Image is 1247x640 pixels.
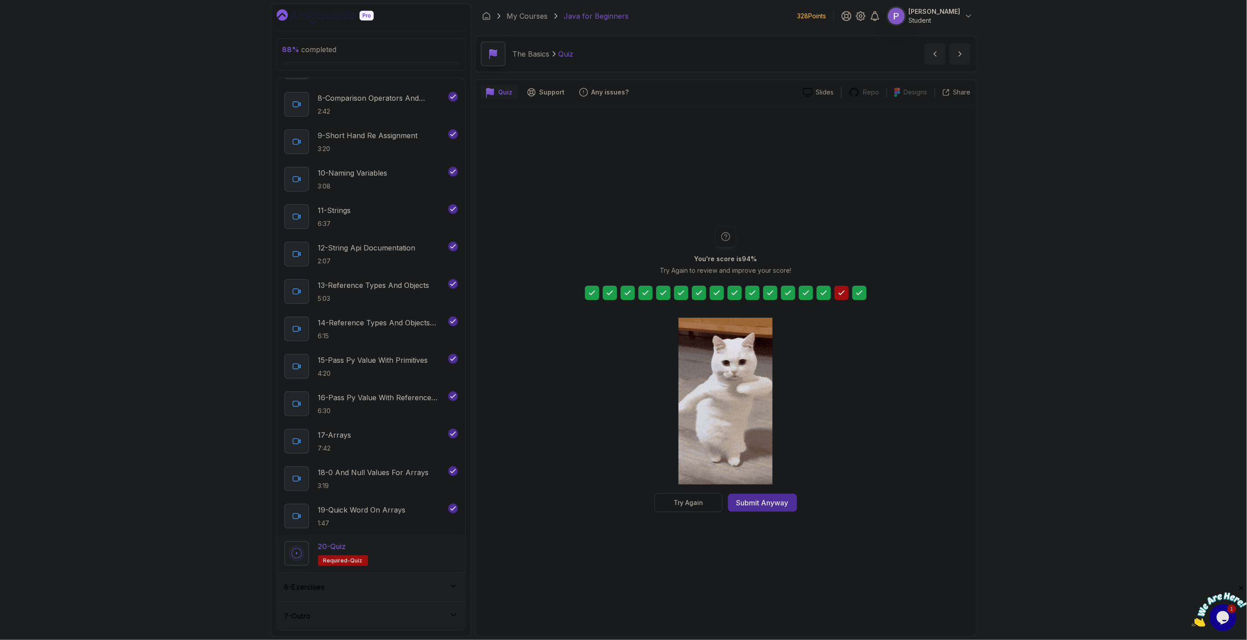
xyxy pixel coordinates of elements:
[481,85,518,99] button: quiz button
[796,88,841,97] a: Slides
[284,466,458,491] button: 18-0 And Null Values For Arrays3:19
[499,88,513,97] p: Quiz
[284,611,311,621] h3: 7 - Outro
[318,369,428,378] p: 4:20
[522,85,570,99] button: Support button
[284,204,458,229] button: 11-Strings6:37
[564,11,629,21] p: Java for Beginners
[679,318,773,484] img: cool-cat
[318,280,429,291] p: 13 - Reference Types And Objects
[284,316,458,341] button: 14-Reference Types And Objects Diferences6:15
[282,45,300,54] span: 88 %
[318,332,446,341] p: 6:15
[318,294,429,303] p: 5:03
[284,582,325,592] h3: 6 - Exercises
[887,7,973,25] button: user profile image[PERSON_NAME]Student
[284,504,458,529] button: 19-Quick Word On Arrays1:47
[318,355,428,365] p: 15 - Pass Py Value With Primitives
[592,88,629,97] p: Any issues?
[674,498,703,507] div: Try Again
[694,254,757,263] h2: You're score is 94 %
[1192,584,1247,627] iframe: chat widget
[654,493,723,512] button: Try Again
[318,144,418,153] p: 3:20
[482,12,491,21] a: Dashboard
[909,16,961,25] p: Student
[797,12,826,21] p: 328 Points
[816,88,834,97] p: Slides
[318,481,429,490] p: 3:19
[660,266,791,275] p: Try Again to review and improve your score!
[284,167,458,192] button: 10-Naming Variables3:08
[318,93,446,103] p: 8 - Comparison Operators and Booleans
[935,88,971,97] button: Share
[284,129,458,154] button: 9-Short Hand Re Assignment3:20
[904,88,928,97] p: Designs
[513,49,550,59] p: The Basics
[284,279,458,304] button: 13-Reference Types And Objects5:03
[728,494,797,512] button: Submit Anyway
[574,85,634,99] button: Feedback button
[949,43,971,65] button: next content
[909,7,961,16] p: [PERSON_NAME]
[924,43,946,65] button: previous content
[318,219,351,228] p: 6:37
[277,9,394,24] a: Dashboard
[284,429,458,454] button: 17-Arrays7:42
[318,182,388,191] p: 3:08
[323,557,351,564] span: Required-
[318,519,406,528] p: 1:47
[277,573,465,601] button: 6-Exercises
[540,88,565,97] p: Support
[736,497,789,508] div: Submit Anyway
[318,541,346,552] p: 20 - Quiz
[318,392,446,403] p: 16 - Pass Py Value With Reference Types
[318,242,416,253] p: 12 - String Api Documentation
[284,391,458,416] button: 16-Pass Py Value With Reference Types6:30
[863,88,879,97] p: Repo
[284,354,458,379] button: 15-Pass Py Value With Primitives4:20
[318,205,351,216] p: 11 - Strings
[282,45,337,54] span: completed
[559,49,574,59] p: Quiz
[318,444,352,453] p: 7:42
[318,406,446,415] p: 6:30
[284,541,458,566] button: 20-QuizRequired-quiz
[953,88,971,97] p: Share
[318,505,406,515] p: 19 - Quick Word On Arrays
[318,130,418,141] p: 9 - Short Hand Re Assignment
[507,11,548,21] a: My Courses
[318,467,429,478] p: 18 - 0 And Null Values For Arrays
[318,168,388,178] p: 10 - Naming Variables
[277,602,465,630] button: 7-Outro
[351,557,363,564] span: quiz
[284,242,458,267] button: 12-String Api Documentation2:07
[318,430,352,440] p: 17 - Arrays
[318,317,446,328] p: 14 - Reference Types And Objects Diferences
[318,107,446,116] p: 2:42
[284,92,458,117] button: 8-Comparison Operators and Booleans2:42
[318,257,416,266] p: 2:07
[888,8,905,25] img: user profile image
